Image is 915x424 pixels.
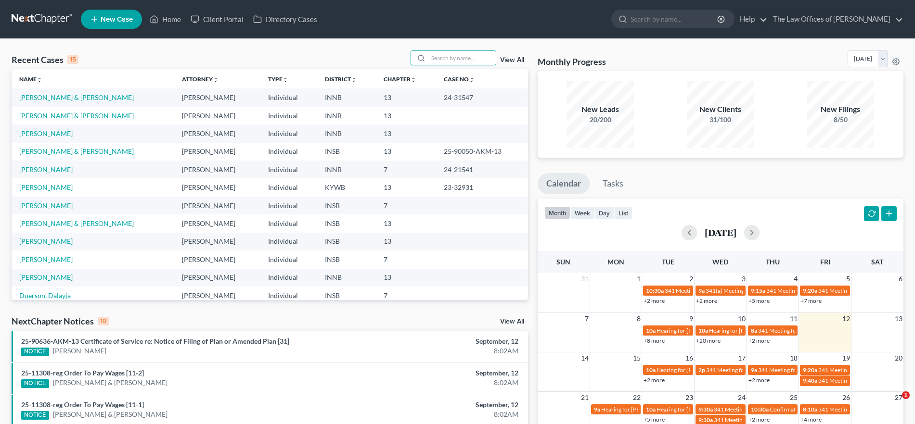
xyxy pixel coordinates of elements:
[584,313,590,324] span: 7
[436,88,528,106] td: 24-31547
[820,258,830,266] span: Fri
[21,348,49,356] div: NOTICE
[260,88,317,106] td: Individual
[21,411,49,420] div: NOTICE
[698,287,705,294] span: 9a
[376,197,436,214] td: 7
[644,376,665,384] a: +2 more
[748,416,770,423] a: +2 more
[359,368,518,378] div: September, 12
[174,125,260,142] td: [PERSON_NAME]
[268,75,288,83] a: Typeunfold_more
[789,392,799,403] span: 25
[688,313,694,324] span: 9
[688,273,694,285] span: 2
[594,206,614,219] button: day
[803,366,817,374] span: 9:20a
[789,352,799,364] span: 18
[567,104,634,115] div: New Leads
[803,287,817,294] span: 9:20a
[646,327,656,334] span: 10a
[800,297,822,304] a: +7 more
[260,214,317,232] td: Individual
[631,10,719,28] input: Search by name...
[662,258,674,266] span: Tue
[376,250,436,268] td: 7
[19,273,73,281] a: [PERSON_NAME]
[800,416,822,423] a: +4 more
[614,206,632,219] button: list
[570,206,594,219] button: week
[500,57,524,63] a: View All
[283,77,288,83] i: unfold_more
[260,161,317,178] td: Individual
[793,273,799,285] span: 4
[841,313,851,324] span: 12
[376,269,436,287] td: 13
[21,369,144,377] a: 25-11308-reg Order To Pay Wages [11-2]
[705,227,736,237] h2: [DATE]
[748,297,770,304] a: +5 more
[37,77,42,83] i: unfold_more
[709,327,835,334] span: Hearing for [PERSON_NAME] & [PERSON_NAME]
[67,55,78,64] div: 15
[751,327,757,334] span: 8a
[665,287,751,294] span: 341 Meeting for [PERSON_NAME]
[260,269,317,287] td: Individual
[698,406,713,413] span: 9:30a
[317,287,376,304] td: INSB
[632,392,642,403] span: 22
[101,16,133,23] span: New Case
[803,406,817,413] span: 8:10a
[260,125,317,142] td: Individual
[580,352,590,364] span: 14
[21,379,49,388] div: NOTICE
[500,318,524,325] a: View All
[174,88,260,106] td: [PERSON_NAME]
[376,214,436,232] td: 13
[687,104,754,115] div: New Clients
[601,406,727,413] span: Hearing for [PERSON_NAME] & [PERSON_NAME]
[19,201,73,210] a: [PERSON_NAME]
[845,273,851,285] span: 5
[325,75,357,83] a: Districtunfold_more
[260,197,317,214] td: Individual
[19,219,134,227] a: [PERSON_NAME] & [PERSON_NAME]
[696,337,721,344] a: +20 more
[53,346,106,356] a: [PERSON_NAME]
[376,125,436,142] td: 13
[174,233,260,250] td: [PERSON_NAME]
[714,416,800,424] span: 341 Meeting for [PERSON_NAME]
[428,51,496,65] input: Search by name...
[436,178,528,196] td: 23-32931
[174,214,260,232] td: [PERSON_NAME]
[607,258,624,266] span: Mon
[174,161,260,178] td: [PERSON_NAME]
[684,392,694,403] span: 23
[766,258,780,266] span: Thu
[260,287,317,304] td: Individual
[376,88,436,106] td: 13
[260,233,317,250] td: Individual
[19,183,73,191] a: [PERSON_NAME]
[818,377,905,384] span: 341 Meeting for [PERSON_NAME]
[758,327,896,334] span: 341 Meeting for [PERSON_NAME] & [PERSON_NAME]
[841,352,851,364] span: 19
[19,93,134,101] a: [PERSON_NAME] & [PERSON_NAME]
[359,346,518,356] div: 8:02AM
[376,143,436,161] td: 13
[174,287,260,304] td: [PERSON_NAME]
[19,165,73,174] a: [PERSON_NAME]
[174,107,260,125] td: [PERSON_NAME]
[567,115,634,125] div: 20/200
[696,297,717,304] a: +2 more
[317,178,376,196] td: KYWB
[544,206,570,219] button: month
[145,11,186,28] a: Home
[351,77,357,83] i: unfold_more
[818,406,905,413] span: 341 Meeting for [PERSON_NAME]
[882,391,905,414] iframe: Intercom live chat
[411,77,416,83] i: unfold_more
[751,406,769,413] span: 10:30a
[657,327,732,334] span: Hearing for [PERSON_NAME]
